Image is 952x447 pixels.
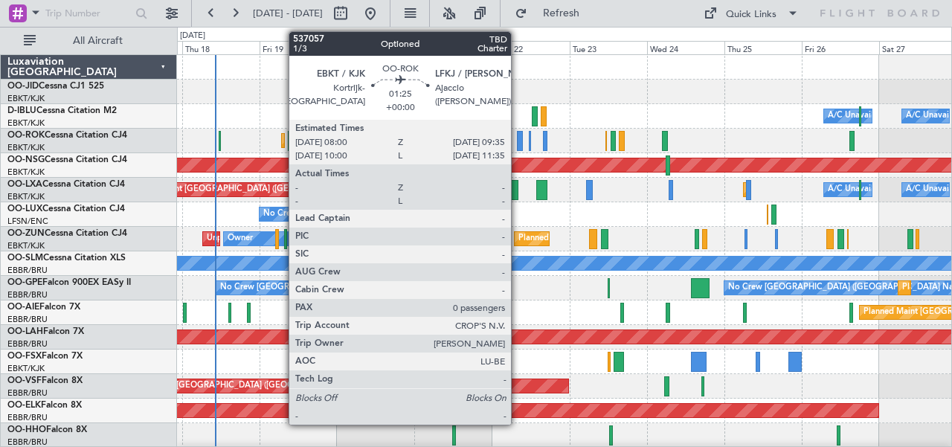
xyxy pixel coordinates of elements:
[7,216,48,227] a: LFSN/ENC
[7,142,45,153] a: EBKT/KJK
[7,314,48,325] a: EBBR/BRU
[7,376,83,385] a: OO-VSFFalcon 8X
[7,155,127,164] a: OO-NSGCessna Citation CJ4
[7,303,39,312] span: OO-AIE
[253,7,323,20] span: [DATE] - [DATE]
[7,303,80,312] a: OO-AIEFalcon 7X
[530,8,593,19] span: Refresh
[647,41,724,54] div: Wed 24
[7,205,42,213] span: OO-LUX
[7,180,125,189] a: OO-LXACessna Citation CJ4
[7,327,84,336] a: OO-LAHFalcon 7X
[45,2,131,25] input: Trip Number
[518,228,692,250] div: Planned Maint Kortrijk-[GEOGRAPHIC_DATA]
[7,265,48,276] a: EBBR/BRU
[492,41,569,54] div: Mon 22
[726,7,776,22] div: Quick Links
[7,205,125,213] a: OO-LUXCessna Citation CJ4
[131,375,389,397] div: AOG Maint [GEOGRAPHIC_DATA] ([GEOGRAPHIC_DATA] National)
[696,1,806,25] button: Quick Links
[7,254,126,263] a: OO-SLMCessna Citation XLS
[7,289,48,300] a: EBBR/BRU
[180,30,205,42] div: [DATE]
[7,425,46,434] span: OO-HHO
[7,338,48,350] a: EBBR/BRU
[263,203,352,225] div: No Crew Nancy (Essey)
[7,93,45,104] a: EBKT/KJK
[39,36,157,46] span: All Aircraft
[7,376,42,385] span: OO-VSF
[7,278,131,287] a: OO-GPEFalcon 900EX EASy II
[228,228,253,250] div: Owner
[207,228,447,250] div: Unplanned Maint [GEOGRAPHIC_DATA]-[GEOGRAPHIC_DATA]
[7,387,48,399] a: EBBR/BRU
[7,131,45,140] span: OO-ROK
[7,352,83,361] a: OO-FSXFalcon 7X
[414,41,492,54] div: Sun 21
[570,41,647,54] div: Tue 23
[260,41,337,54] div: Fri 19
[7,254,43,263] span: OO-SLM
[7,278,42,287] span: OO-GPE
[7,167,45,178] a: EBKT/KJK
[7,240,45,251] a: EBKT/KJK
[7,82,104,91] a: OO-JIDCessna CJ1 525
[7,363,45,374] a: EBKT/KJK
[7,180,42,189] span: OO-LXA
[7,131,127,140] a: OO-ROKCessna Citation CJ4
[7,229,45,238] span: OO-ZUN
[7,106,36,115] span: D-IBLU
[337,41,414,54] div: Sat 20
[7,106,117,115] a: D-IBLUCessna Citation M2
[16,29,161,53] button: All Aircraft
[7,401,41,410] span: OO-ELK
[7,191,45,202] a: EBKT/KJK
[182,41,260,54] div: Thu 18
[802,41,879,54] div: Fri 26
[7,229,127,238] a: OO-ZUNCessna Citation CJ4
[7,82,39,91] span: OO-JID
[7,118,45,129] a: EBKT/KJK
[128,179,362,201] div: Planned Maint [GEOGRAPHIC_DATA] ([GEOGRAPHIC_DATA])
[7,155,45,164] span: OO-NSG
[724,41,802,54] div: Thu 25
[7,401,82,410] a: OO-ELKFalcon 8X
[508,1,597,25] button: Refresh
[7,412,48,423] a: EBBR/BRU
[220,277,469,299] div: No Crew [GEOGRAPHIC_DATA] ([GEOGRAPHIC_DATA] National)
[7,425,87,434] a: OO-HHOFalcon 8X
[7,352,42,361] span: OO-FSX
[7,327,43,336] span: OO-LAH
